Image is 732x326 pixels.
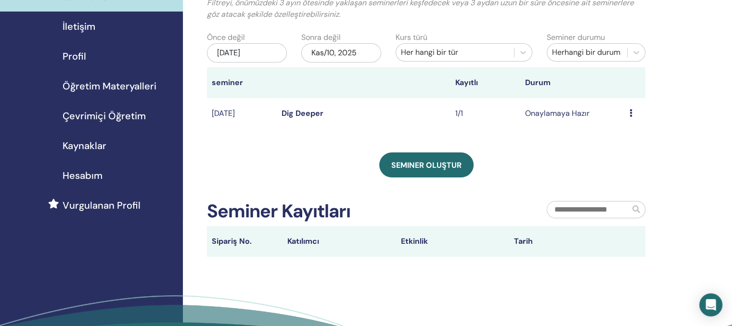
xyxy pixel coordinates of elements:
[283,226,396,257] th: Katılımcı
[63,198,141,213] span: Vurgulanan Profil
[552,47,622,58] div: Herhangi bir durum
[282,108,323,118] a: Dig Deeper
[63,138,106,153] span: Kaynaklar
[63,168,103,183] span: Hesabım
[547,32,605,43] label: Seminer durumu
[301,32,341,43] label: Sonra değil
[699,293,722,316] div: Open Intercom Messenger
[450,67,520,98] th: Kayıtlı
[63,109,146,123] span: Çevrimiçi Öğretim
[509,226,623,257] th: Tarih
[63,79,156,93] span: Öğretim Materyalleri
[207,32,245,43] label: Önce değil
[401,47,509,58] div: Her hangi bir tür
[396,32,427,43] label: Kurs türü
[207,226,283,257] th: Sipariş No.
[520,67,625,98] th: Durum
[391,160,462,170] span: Seminer oluştur
[520,98,625,129] td: Onaylamaya Hazır
[207,98,277,129] td: [DATE]
[207,201,350,223] h2: Seminer Kayıtları
[207,67,277,98] th: seminer
[396,226,510,257] th: Etkinlik
[207,43,287,63] div: [DATE]
[301,43,381,63] div: Kas/10, 2025
[379,152,474,177] a: Seminer oluştur
[63,19,95,34] span: İletişim
[450,98,520,129] td: 1/1
[63,49,86,63] span: Profil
